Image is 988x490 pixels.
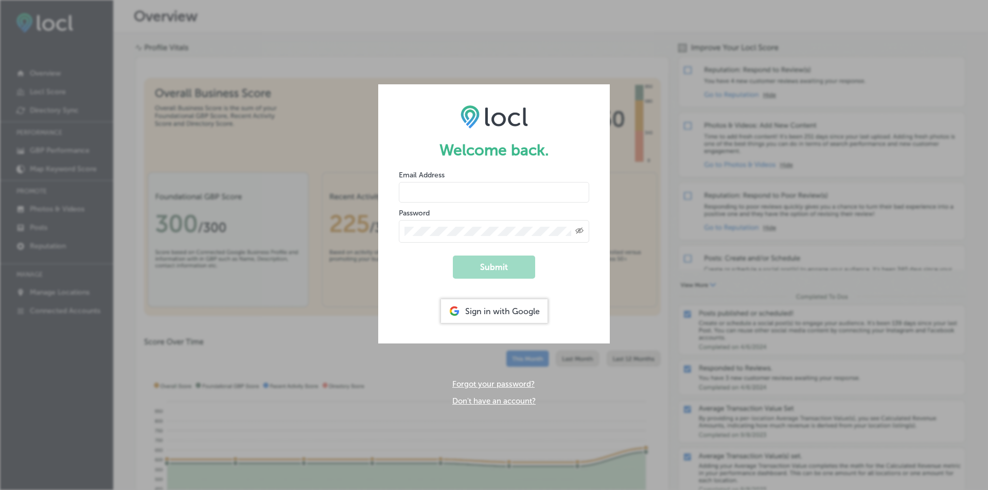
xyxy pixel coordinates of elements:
[399,141,589,159] h1: Welcome back.
[399,209,430,217] label: Password
[575,227,584,236] span: Toggle password visibility
[461,105,528,129] img: LOCL logo
[453,256,535,279] button: Submit
[452,379,535,389] a: Forgot your password?
[441,299,548,323] div: Sign in with Google
[399,171,445,179] label: Email Address
[452,396,536,406] a: Don't have an account?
